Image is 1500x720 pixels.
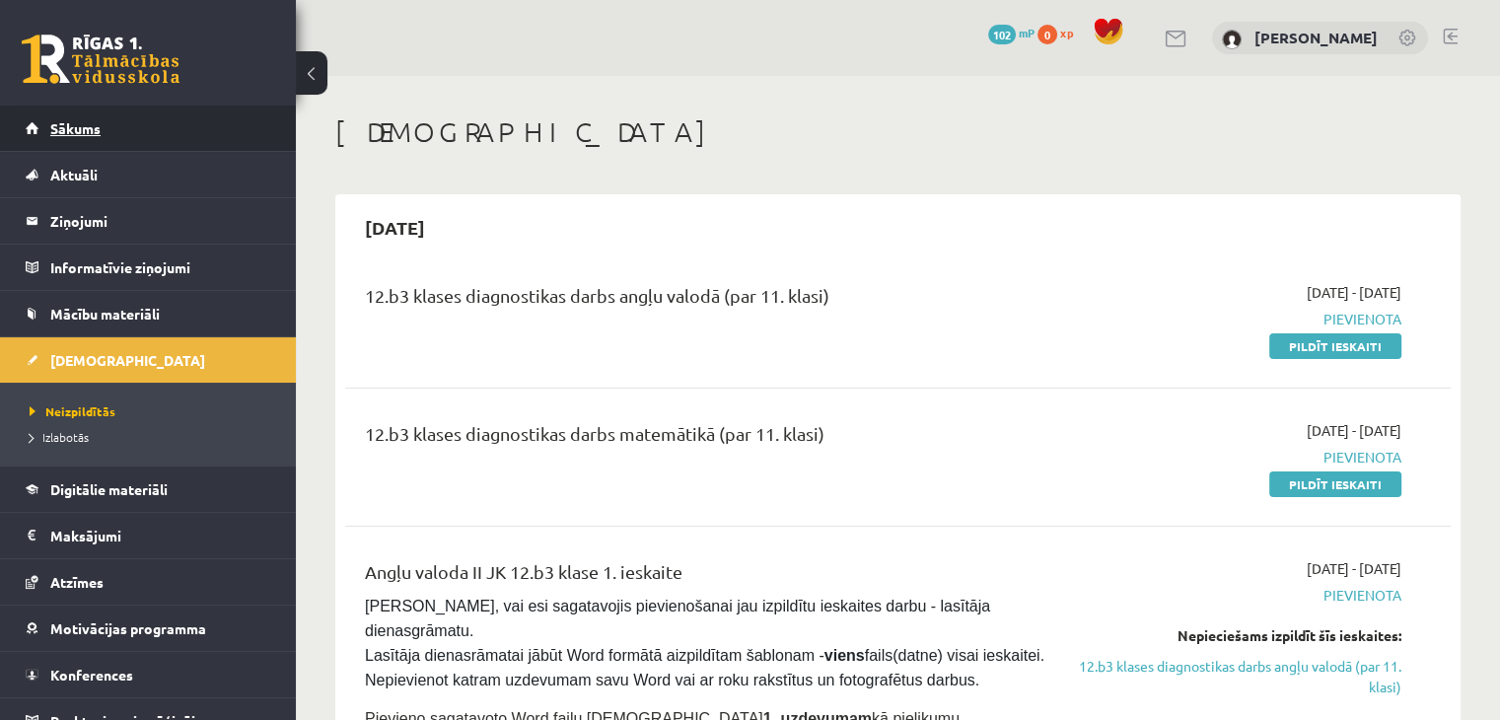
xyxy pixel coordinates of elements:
span: mP [1019,25,1035,40]
a: Konferences [26,652,271,697]
a: Ziņojumi [26,198,271,244]
a: Motivācijas programma [26,606,271,651]
a: Informatīvie ziņojumi [26,245,271,290]
a: Pildīt ieskaiti [1269,333,1401,359]
a: [DEMOGRAPHIC_DATA] [26,337,271,383]
a: [PERSON_NAME] [1254,28,1378,47]
span: [DEMOGRAPHIC_DATA] [50,351,205,369]
a: Izlabotās [30,428,276,446]
img: Kristers Sproģis [1222,30,1242,49]
legend: Informatīvie ziņojumi [50,245,271,290]
h2: [DATE] [345,204,445,251]
span: [PERSON_NAME], vai esi sagatavojis pievienošanai jau izpildītu ieskaites darbu - lasītāja dienasg... [365,598,1048,688]
legend: Maksājumi [50,513,271,558]
span: 0 [1037,25,1057,44]
span: Sākums [50,119,101,137]
span: Neizpildītās [30,403,115,419]
div: Angļu valoda II JK 12.b3 klase 1. ieskaite [365,558,1046,595]
span: Atzīmes [50,573,104,591]
a: 102 mP [988,25,1035,40]
legend: Ziņojumi [50,198,271,244]
span: Pievienota [1076,447,1401,468]
span: xp [1060,25,1073,40]
a: Digitālie materiāli [26,467,271,512]
a: Sākums [26,106,271,151]
span: Pievienota [1076,585,1401,606]
a: 0 xp [1037,25,1083,40]
span: Digitālie materiāli [50,480,168,498]
span: [DATE] - [DATE] [1307,420,1401,441]
a: Aktuāli [26,152,271,197]
a: 12.b3 klases diagnostikas darbs angļu valodā (par 11. klasi) [1076,656,1401,697]
span: Aktuāli [50,166,98,183]
span: Pievienota [1076,309,1401,329]
span: Motivācijas programma [50,619,206,637]
span: 102 [988,25,1016,44]
a: Pildīt ieskaiti [1269,471,1401,497]
a: Atzīmes [26,559,271,605]
span: Konferences [50,666,133,684]
a: Neizpildītās [30,402,276,420]
div: 12.b3 klases diagnostikas darbs matemātikā (par 11. klasi) [365,420,1046,457]
a: Rīgas 1. Tālmācības vidusskola [22,35,179,84]
a: Mācību materiāli [26,291,271,336]
span: Mācību materiāli [50,305,160,323]
div: 12.b3 klases diagnostikas darbs angļu valodā (par 11. klasi) [365,282,1046,319]
div: Nepieciešams izpildīt šīs ieskaites: [1076,625,1401,646]
a: Maksājumi [26,513,271,558]
span: Izlabotās [30,429,89,445]
strong: viens [824,647,865,664]
h1: [DEMOGRAPHIC_DATA] [335,115,1461,149]
span: [DATE] - [DATE] [1307,558,1401,579]
span: [DATE] - [DATE] [1307,282,1401,303]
